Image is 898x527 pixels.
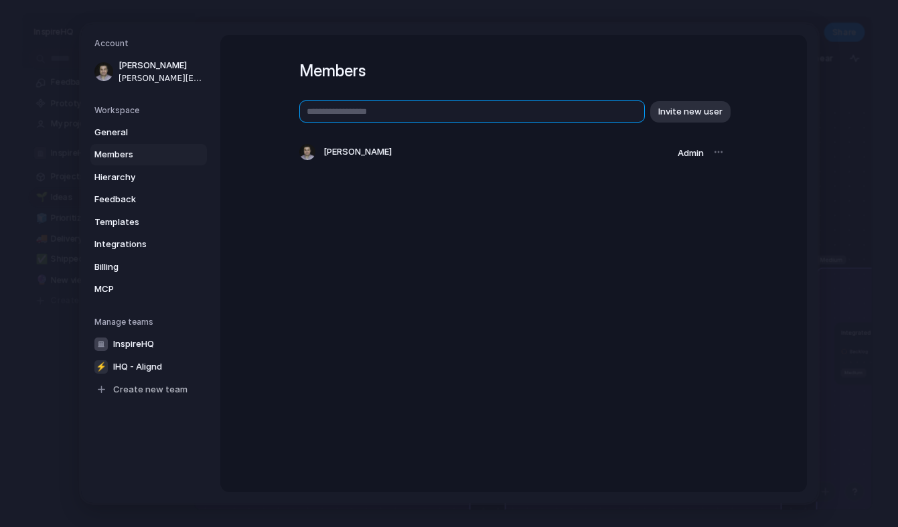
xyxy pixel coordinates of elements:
[94,360,108,374] div: ⚡
[94,193,180,206] span: Feedback
[299,59,728,83] h1: Members
[94,283,180,296] span: MCP
[113,360,162,374] span: IHQ - Alignd
[90,122,207,143] a: General
[90,356,207,378] a: ⚡IHQ - Alignd
[90,379,207,400] a: Create new team
[650,101,731,123] button: Invite new user
[90,212,207,233] a: Templates
[119,72,204,84] span: [PERSON_NAME][EMAIL_ADDRESS][DOMAIN_NAME]
[119,59,204,72] span: [PERSON_NAME]
[94,148,180,161] span: Members
[90,234,207,255] a: Integrations
[94,104,207,117] h5: Workspace
[90,256,207,278] a: Billing
[94,216,180,229] span: Templates
[94,37,207,50] h5: Account
[90,55,207,88] a: [PERSON_NAME][PERSON_NAME][EMAIL_ADDRESS][DOMAIN_NAME]
[90,279,207,300] a: MCP
[113,337,154,351] span: InspireHQ
[113,383,188,396] span: Create new team
[94,238,180,251] span: Integrations
[323,145,392,159] span: [PERSON_NAME]
[90,189,207,210] a: Feedback
[678,147,704,158] span: Admin
[90,167,207,188] a: Hierarchy
[94,171,180,184] span: Hierarchy
[94,260,180,274] span: Billing
[658,105,723,119] span: Invite new user
[90,144,207,165] a: Members
[94,316,207,328] h5: Manage teams
[94,126,180,139] span: General
[90,333,207,355] a: InspireHQ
